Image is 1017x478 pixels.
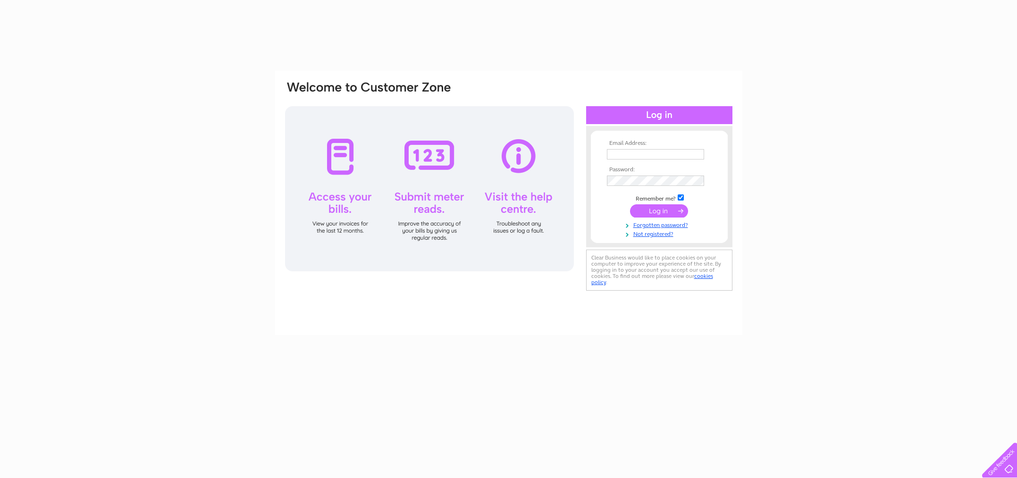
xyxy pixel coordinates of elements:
th: Email Address: [605,140,714,147]
th: Password: [605,167,714,173]
a: Forgotten password? [607,220,714,229]
div: Clear Business would like to place cookies on your computer to improve your experience of the sit... [586,250,732,291]
a: Not registered? [607,229,714,238]
a: cookies policy [591,273,713,285]
td: Remember me? [605,193,714,202]
input: Submit [630,204,688,218]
